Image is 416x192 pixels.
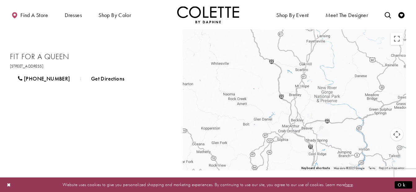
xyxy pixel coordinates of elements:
[10,63,44,69] span: [STREET_ADDRESS]
[345,181,353,188] a: here
[184,162,205,170] a: Open this area in Google Maps (opens a new window)
[99,12,131,18] span: Shop by color
[391,128,403,141] button: Map camera controls
[177,6,239,23] img: Colette by Daphne
[4,179,14,190] button: Close Dialog
[326,12,368,18] span: Meet the designer
[97,6,133,23] span: Shop by color
[183,29,406,170] div: Map with Store locations
[383,6,392,23] a: Toggle search
[276,12,309,18] span: Shop By Event
[24,75,70,82] span: [PHONE_NUMBER]
[397,6,406,23] a: Check Wishlist
[65,12,82,18] span: Dresses
[291,93,298,100] div: Fit for a Queen
[45,181,371,189] p: Website uses cookies to give you personalized shopping and marketing experiences. By continuing t...
[324,6,370,23] a: Meet the designer
[275,6,310,23] span: Shop By Event
[177,6,239,23] a: Visit Home Page
[391,33,403,45] button: Toggle fullscreen view
[369,166,375,170] a: Terms (opens in new tab)
[10,63,44,69] a: Opens in new tab
[10,71,78,86] a: [PHONE_NUMBER]
[334,166,365,170] span: Map data ©2025 Google
[379,166,404,170] a: Report a map error
[91,75,124,82] span: Get Directions
[301,166,330,170] button: Keyboard shortcuts
[395,181,412,189] button: Submit Dialog
[10,6,50,23] a: Find a store
[10,52,171,61] h2: Fit for a Queen
[20,12,48,18] span: Find a store
[184,162,205,170] img: Google
[63,6,83,23] span: Dresses
[83,71,133,86] a: Get Directions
